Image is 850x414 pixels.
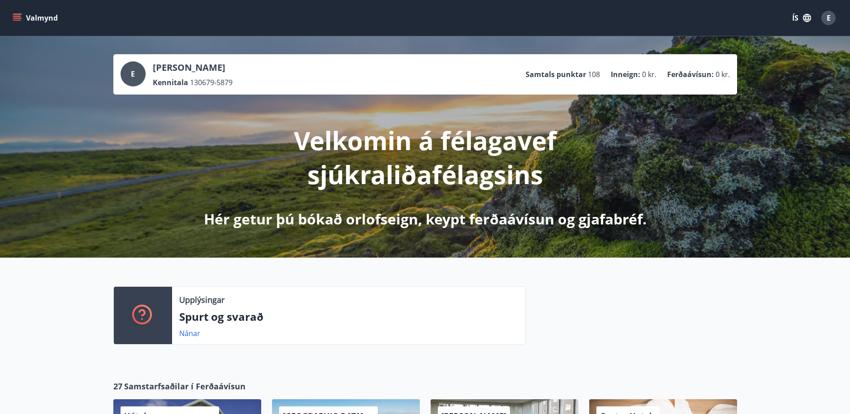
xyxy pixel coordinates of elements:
[204,209,647,229] p: Hér getur þú bókað orlofseign, keypt ferðaávísun og gjafabréf.
[787,10,816,26] button: ÍS
[179,309,518,324] p: Spurt og svarað
[153,61,233,74] p: [PERSON_NAME]
[588,69,600,79] span: 108
[11,10,61,26] button: menu
[818,7,839,29] button: E
[189,123,662,191] p: Velkomin á félagavef sjúkraliðafélagsins
[526,69,586,79] p: Samtals punktar
[716,69,730,79] span: 0 kr.
[611,69,640,79] p: Inneign :
[113,380,122,392] span: 27
[179,328,200,338] a: Nánar
[153,78,188,87] p: Kennitala
[124,380,246,392] span: Samstarfsaðilar í Ferðaávísun
[190,78,233,87] span: 130679-5879
[179,294,224,306] p: Upplýsingar
[827,13,831,23] span: E
[131,69,135,79] span: E
[642,69,656,79] span: 0 kr.
[667,69,714,79] p: Ferðaávísun :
